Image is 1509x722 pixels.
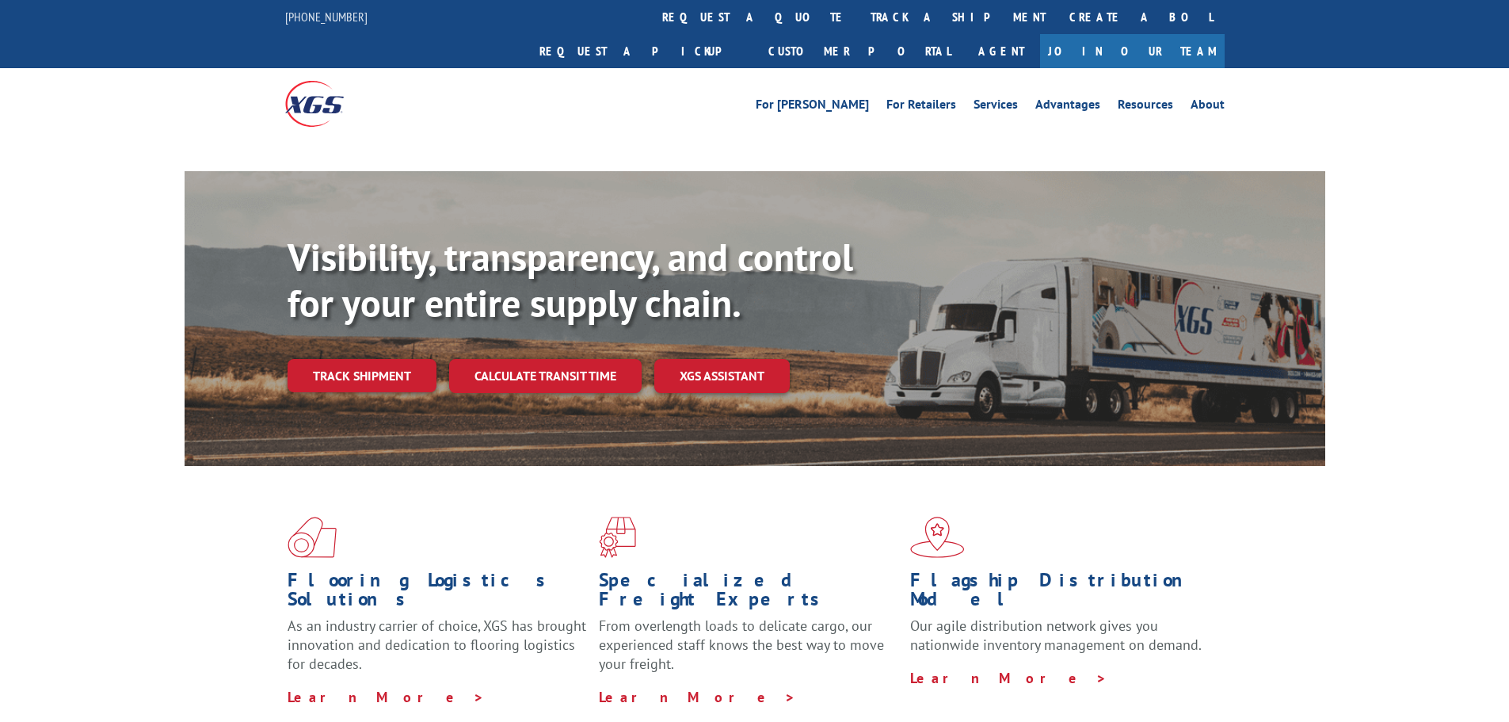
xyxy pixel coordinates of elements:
[449,359,642,393] a: Calculate transit time
[974,98,1018,116] a: Services
[599,517,636,558] img: xgs-icon-focused-on-flooring-red
[288,359,436,392] a: Track shipment
[756,98,869,116] a: For [PERSON_NAME]
[599,571,898,617] h1: Specialized Freight Experts
[886,98,956,116] a: For Retailers
[1035,98,1100,116] a: Advantages
[288,571,587,617] h1: Flooring Logistics Solutions
[288,688,485,706] a: Learn More >
[910,571,1210,617] h1: Flagship Distribution Model
[1040,34,1225,68] a: Join Our Team
[599,617,898,687] p: From overlength loads to delicate cargo, our experienced staff knows the best way to move your fr...
[756,34,962,68] a: Customer Portal
[910,617,1202,654] span: Our agile distribution network gives you nationwide inventory management on demand.
[285,9,368,25] a: [PHONE_NUMBER]
[1191,98,1225,116] a: About
[910,517,965,558] img: xgs-icon-flagship-distribution-model-red
[528,34,756,68] a: Request a pickup
[288,617,586,673] span: As an industry carrier of choice, XGS has brought innovation and dedication to flooring logistics...
[1118,98,1173,116] a: Resources
[288,517,337,558] img: xgs-icon-total-supply-chain-intelligence-red
[962,34,1040,68] a: Agent
[910,669,1107,687] a: Learn More >
[654,359,790,393] a: XGS ASSISTANT
[599,688,796,706] a: Learn More >
[288,232,853,327] b: Visibility, transparency, and control for your entire supply chain.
